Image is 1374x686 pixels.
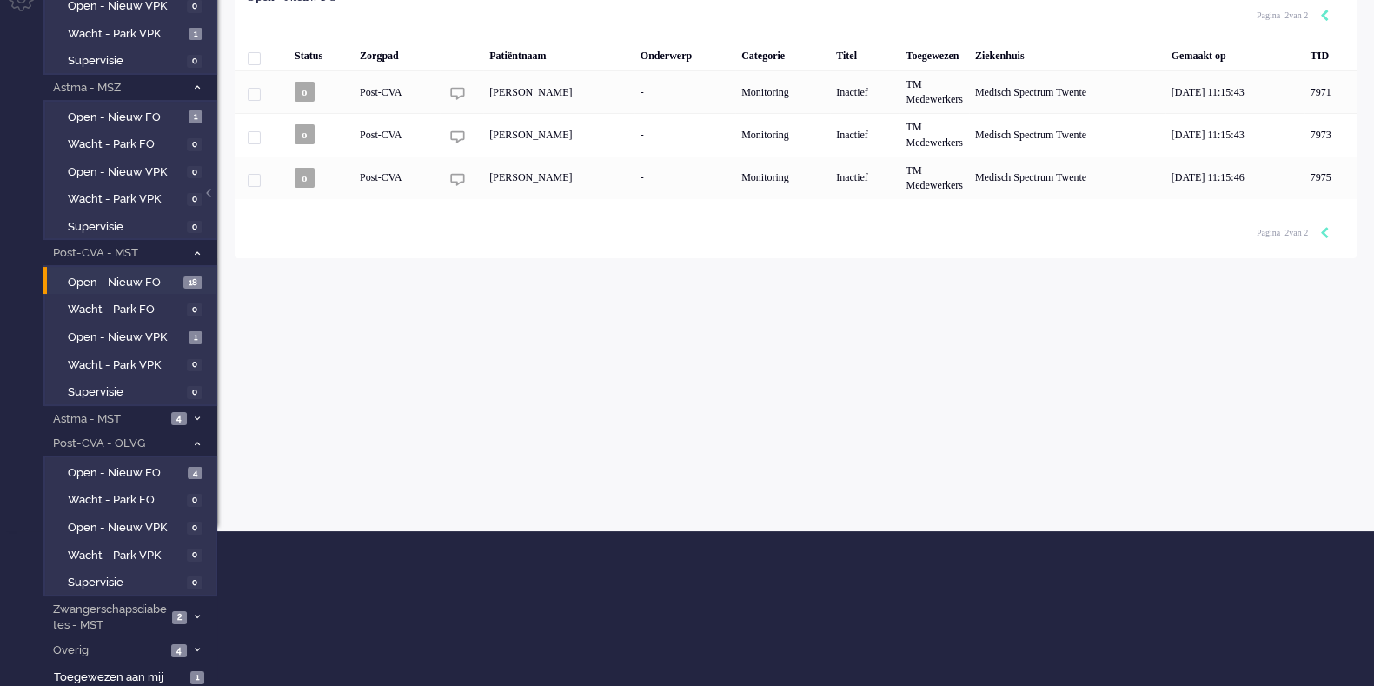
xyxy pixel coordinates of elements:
div: Previous [1320,8,1329,25]
a: Supervisie 0 [50,572,216,591]
a: Open - Nieuw VPK 0 [50,517,216,536]
div: [DATE] 11:15:43 [1165,70,1304,113]
span: 0 [187,359,202,372]
span: 0 [187,303,202,316]
a: Supervisie 0 [50,216,216,236]
span: 0 [187,138,202,151]
span: Wacht - Park VPK [68,191,183,208]
span: Open - Nieuw VPK [68,520,183,536]
span: Wacht - Park FO [68,302,183,318]
div: Post-CVA [354,157,440,199]
img: ic_chat_grey.svg [450,130,465,144]
a: Open - Nieuw VPK 0 [50,162,216,181]
span: Wacht - Park FO [68,137,183,153]
div: Monitoring [735,113,830,156]
span: 1 [189,110,202,123]
div: [DATE] 11:15:43 [1165,113,1304,156]
span: Wacht - Park FO [68,492,183,509]
span: 0 [187,166,202,179]
span: 0 [187,55,202,68]
div: Post-CVA [354,70,440,113]
div: Pagination [1257,2,1344,28]
span: Toegewezen aan mij [54,669,185,686]
a: Wacht - Park VPK 0 [50,355,216,374]
span: Open - Nieuw FO [68,465,183,482]
span: Astma - MSZ [50,80,185,97]
div: Patiëntnaam [483,36,634,70]
span: 4 [171,644,187,657]
span: o [295,82,315,102]
a: Open - Nieuw FO 1 [50,107,216,126]
a: Open - Nieuw FO 18 [50,272,216,291]
div: Medisch Spectrum Twente [969,157,1165,199]
div: 7973 [235,113,1357,156]
img: ic_chat_grey.svg [450,86,465,101]
span: o [295,168,315,188]
span: Open - Nieuw FO [68,110,184,126]
div: 7975 [235,157,1357,199]
div: - [634,157,735,199]
div: Toegewezen [899,36,968,70]
span: 0 [187,549,202,562]
span: 2 [172,611,187,624]
div: TM Medewerkers [899,70,968,113]
div: - [634,70,735,113]
div: Onderwerp [634,36,735,70]
span: Supervisie [68,219,183,236]
div: Categorie [735,36,830,70]
div: Titel [830,36,899,70]
div: [PERSON_NAME] [483,157,634,199]
span: Supervisie [68,53,183,70]
a: Supervisie 0 [50,50,216,70]
a: Wacht - Park FO 0 [50,134,216,153]
span: 4 [171,412,187,425]
span: Astma - MST [50,411,166,428]
div: TID [1304,36,1357,70]
span: Wacht - Park VPK [68,26,184,43]
span: Open - Nieuw VPK [68,164,183,181]
span: Wacht - Park VPK [68,548,183,564]
div: Monitoring [735,70,830,113]
span: 1 [190,671,204,684]
a: Wacht - Park VPK 0 [50,545,216,564]
a: Wacht - Park FO 0 [50,490,216,509]
span: Open - Nieuw VPK [68,330,184,346]
div: Medisch Spectrum Twente [969,113,1165,156]
span: 4 [188,467,202,480]
img: ic_chat_grey.svg [450,172,465,187]
span: 0 [187,494,202,507]
div: - [634,113,735,156]
span: Overig [50,643,166,659]
div: [PERSON_NAME] [483,113,634,156]
span: 18 [183,276,202,290]
a: Wacht - Park VPK 0 [50,189,216,208]
span: Zwangerschapsdiabetes - MST [50,602,167,634]
div: 7971 [235,70,1357,113]
div: Zorgpad [354,36,440,70]
span: 1 [189,331,202,344]
div: 7973 [1304,113,1357,156]
a: Supervisie 0 [50,382,216,401]
span: 1 [189,28,202,41]
div: [PERSON_NAME] [483,70,634,113]
span: 0 [187,386,202,399]
div: Medisch Spectrum Twente [969,70,1165,113]
div: Inactief [830,113,899,156]
div: Ziekenhuis [969,36,1165,70]
input: Page [1280,10,1289,22]
div: 7971 [1304,70,1357,113]
a: Wacht - Park FO 0 [50,299,216,318]
span: 0 [187,221,202,234]
span: Open - Nieuw FO [68,275,179,291]
a: Open - Nieuw FO 4 [50,463,216,482]
span: 0 [187,576,202,589]
div: Monitoring [735,157,830,199]
span: 0 [187,193,202,206]
div: Status [289,36,354,70]
span: 0 [187,522,202,535]
span: Wacht - Park VPK [68,357,183,374]
span: Supervisie [68,384,183,401]
span: Post-CVA - MST [50,245,185,262]
div: Previous [1320,225,1329,243]
div: Gemaakt op [1165,36,1304,70]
